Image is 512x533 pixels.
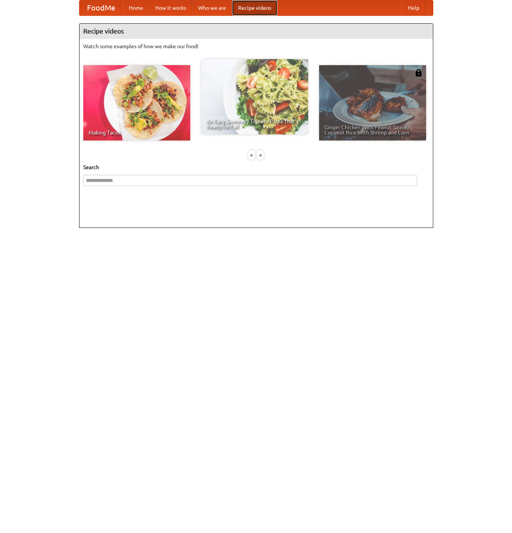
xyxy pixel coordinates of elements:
h4: Recipe videos [79,24,433,39]
span: Making Tacos [89,130,185,135]
a: An Easy, Summery Tomato Pasta That's Ready for Fall [201,59,308,134]
h5: Search [83,163,429,171]
a: Who we are [192,0,232,15]
a: Making Tacos [83,65,190,141]
div: » [257,150,264,160]
a: Recipe videos [232,0,277,15]
img: 483408.png [415,69,422,76]
span: An Easy, Summery Tomato Pasta That's Ready for Fall [206,119,303,129]
p: Watch some examples of how we make our food! [83,43,429,50]
a: Home [123,0,149,15]
a: How it works [149,0,192,15]
div: « [248,150,255,160]
a: Help [402,0,425,15]
a: FoodMe [79,0,123,15]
